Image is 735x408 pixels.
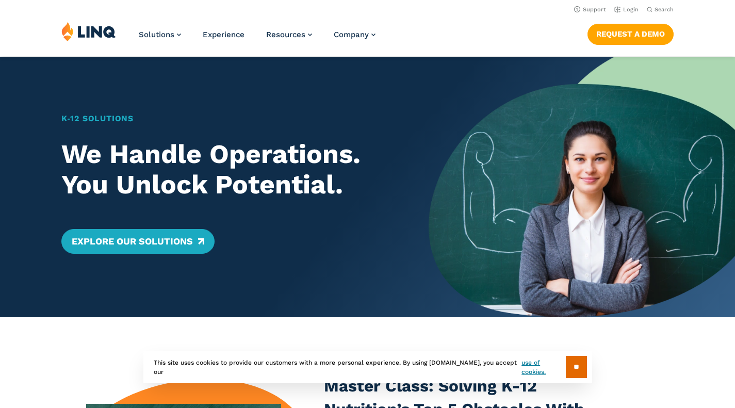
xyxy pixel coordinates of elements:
span: Company [334,30,369,39]
img: Home Banner [429,57,735,317]
span: Resources [266,30,305,39]
span: Solutions [139,30,174,39]
a: Solutions [139,30,181,39]
a: Explore Our Solutions [61,229,215,254]
span: Search [655,6,674,13]
a: Login [614,6,639,13]
h2: We Handle Operations. You Unlock Potential. [61,139,399,200]
a: Experience [203,30,244,39]
nav: Primary Navigation [139,22,375,56]
nav: Button Navigation [587,22,674,44]
button: Open Search Bar [647,6,674,13]
a: Support [574,6,606,13]
a: use of cookies. [521,358,565,377]
h1: K‑12 Solutions [61,112,399,125]
div: This site uses cookies to provide our customers with a more personal experience. By using [DOMAIN... [143,351,592,383]
img: LINQ | K‑12 Software [61,22,116,41]
a: Resources [266,30,312,39]
a: Request a Demo [587,24,674,44]
a: Company [334,30,375,39]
